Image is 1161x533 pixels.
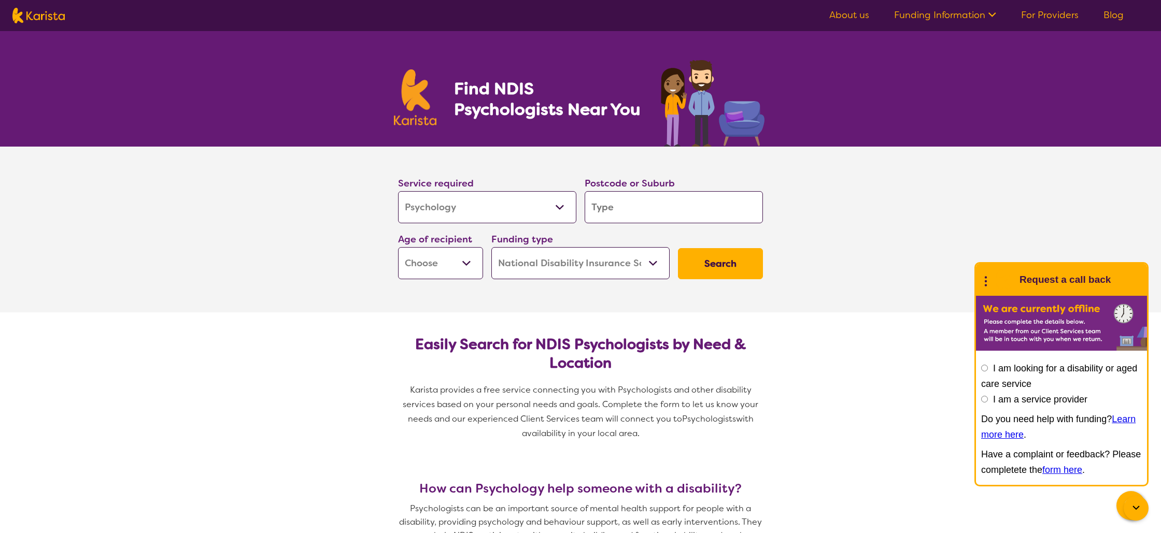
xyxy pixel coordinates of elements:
[829,9,869,21] a: About us
[1042,465,1082,475] a: form here
[454,78,646,120] h1: Find NDIS Psychologists Near You
[394,481,767,496] h3: How can Psychology help someone with a disability?
[993,394,1087,405] label: I am a service provider
[1020,272,1111,287] h1: Request a call back
[406,335,755,372] h2: Easily Search for NDIS Psychologists by Need & Location
[394,69,436,125] img: Karista logo
[398,233,472,246] label: Age of recipient
[976,296,1147,351] img: Karista offline chat form to request call back
[1103,9,1124,21] a: Blog
[682,413,736,424] span: Psychologists
[491,233,553,246] label: Funding type
[657,56,767,147] img: psychology
[981,363,1137,389] label: I am looking for a disability or aged care service
[12,8,65,23] img: Karista logo
[585,177,675,190] label: Postcode or Suburb
[403,384,760,424] span: Karista provides a free service connecting you with Psychologists and other disability services b...
[1021,9,1079,21] a: For Providers
[894,9,996,21] a: Funding Information
[398,177,474,190] label: Service required
[1116,491,1145,520] button: Channel Menu
[981,411,1142,442] p: Do you need help with funding? .
[993,269,1013,290] img: Karista
[981,446,1142,478] p: Have a complaint or feedback? Please completete the .
[585,191,763,223] input: Type
[678,248,763,279] button: Search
